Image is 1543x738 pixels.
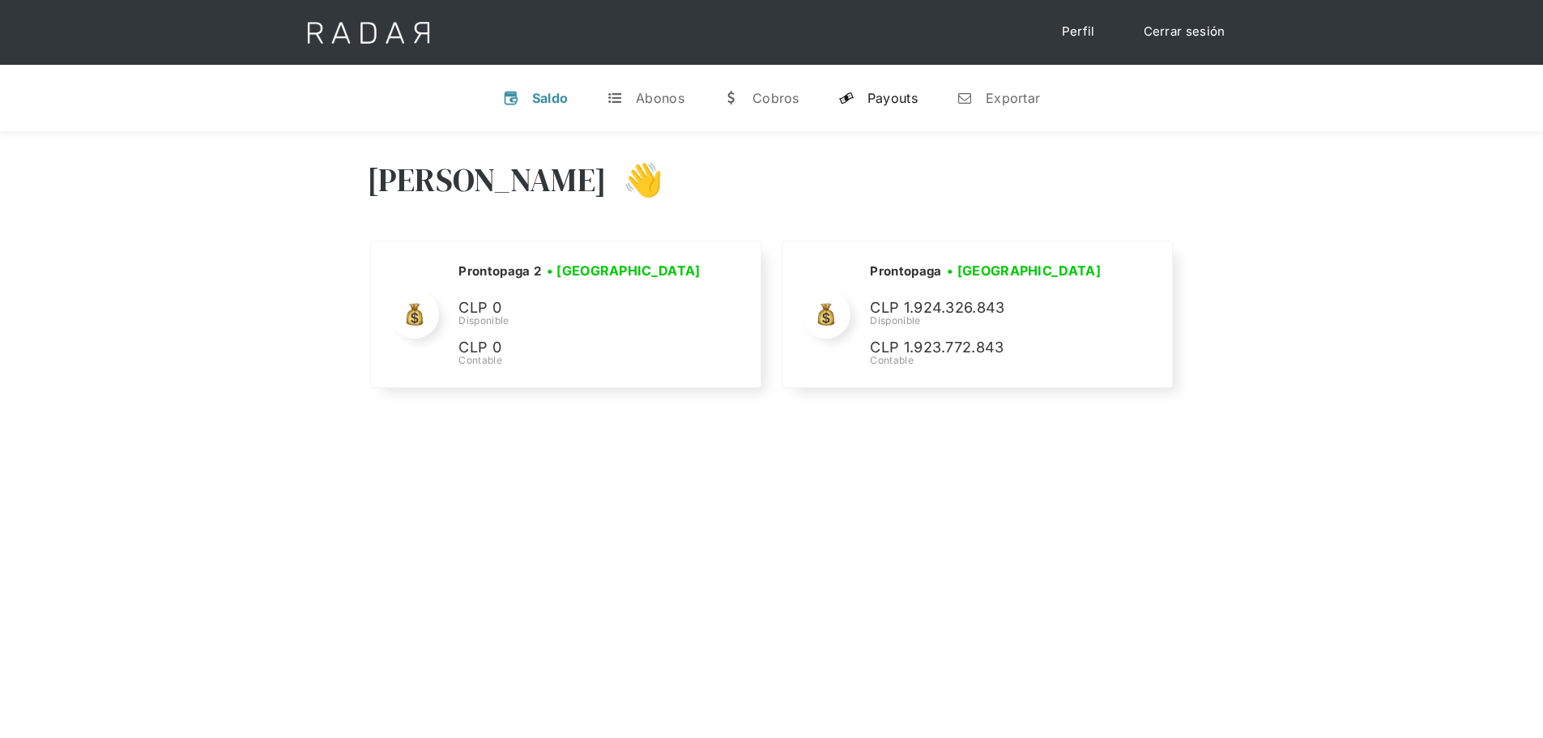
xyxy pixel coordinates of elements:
[870,263,941,279] h2: Prontopaga
[723,90,740,106] div: w
[547,261,701,280] h3: • [GEOGRAPHIC_DATA]
[870,353,1113,368] div: Contable
[367,160,607,200] h3: [PERSON_NAME]
[870,296,1113,320] p: CLP 1.924.326.843
[607,90,623,106] div: t
[458,296,701,320] p: CLP 0
[867,90,918,106] div: Payouts
[503,90,519,106] div: v
[1046,16,1111,48] a: Perfil
[458,314,705,328] div: Disponible
[458,263,541,279] h2: Prontopaga 2
[957,90,973,106] div: n
[1127,16,1242,48] a: Cerrar sesión
[752,90,799,106] div: Cobros
[607,160,663,200] h3: 👋
[838,90,855,106] div: y
[458,336,701,360] p: CLP 0
[870,336,1113,360] p: CLP 1.923.772.843
[532,90,569,106] div: Saldo
[636,90,684,106] div: Abonos
[947,261,1101,280] h3: • [GEOGRAPHIC_DATA]
[458,353,705,368] div: Contable
[986,90,1040,106] div: Exportar
[870,314,1113,328] div: Disponible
